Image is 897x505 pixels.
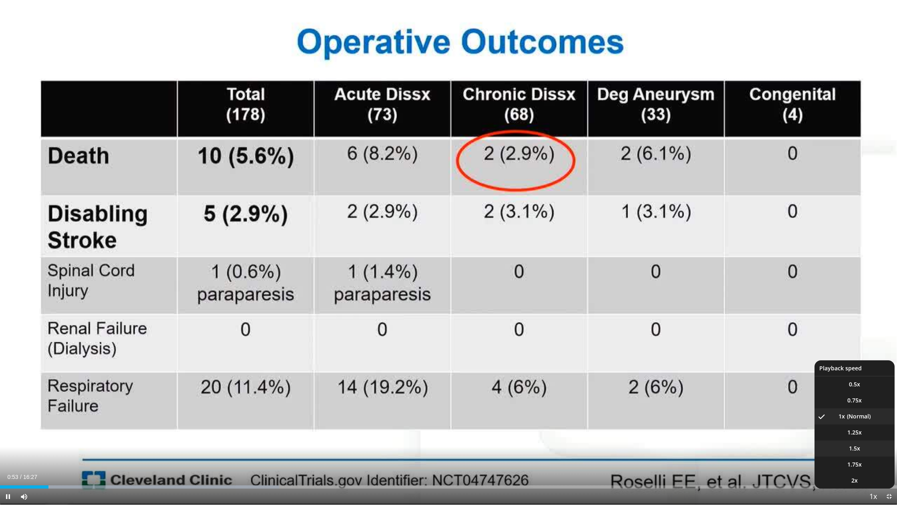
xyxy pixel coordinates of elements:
span: 16:27 [23,474,37,480]
span: 1x [839,412,845,420]
span: 0:53 [7,474,18,480]
span: / [20,474,22,480]
span: 1.75x [847,461,862,469]
span: 0.75x [847,396,862,404]
span: 0.5x [849,380,860,388]
span: 2x [851,477,858,485]
button: Mute [16,489,32,505]
button: Exit Fullscreen [881,489,897,505]
span: 1.5x [849,444,860,452]
span: 1.25x [847,428,862,436]
button: Playback Rate [865,489,881,505]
